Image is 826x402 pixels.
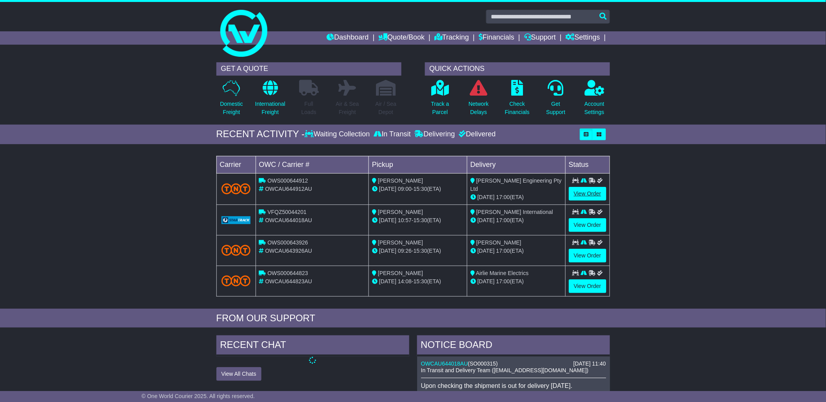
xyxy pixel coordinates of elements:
[584,80,605,121] a: AccountSettings
[425,62,610,76] div: QUICK ACTIONS
[476,270,529,276] span: Airlie Marine Electrics
[379,278,396,284] span: [DATE]
[470,177,562,192] span: [PERSON_NAME] Engineering Pty Ltd
[477,278,495,284] span: [DATE]
[255,80,286,121] a: InternationalFreight
[221,245,251,255] img: TNT_Domestic.png
[379,186,396,192] span: [DATE]
[421,382,606,389] p: Upon checking the shipment is out for delivery [DATE].
[524,31,556,45] a: Support
[476,209,553,215] span: [PERSON_NAME] International
[546,100,565,116] p: Get Support
[496,248,510,254] span: 17:00
[546,80,566,121] a: GetSupport
[468,80,489,121] a: NetworkDelays
[414,217,427,223] span: 15:30
[379,217,396,223] span: [DATE]
[216,62,401,76] div: GET A QUOTE
[421,367,589,373] span: In Transit and Delivery Team ([EMAIL_ADDRESS][DOMAIN_NAME])
[573,360,606,367] div: [DATE] 11:40
[372,247,464,255] div: - (ETA)
[421,360,606,367] div: ( )
[569,279,606,293] a: View Order
[216,313,610,324] div: FROM OUR SUPPORT
[378,177,423,184] span: [PERSON_NAME]
[142,393,255,399] span: © One World Courier 2025. All rights reserved.
[477,248,495,254] span: [DATE]
[378,31,425,45] a: Quote/Book
[220,80,243,121] a: DomesticFreight
[477,194,495,200] span: [DATE]
[470,360,496,367] span: SO000315
[421,360,468,367] a: OWCAU644018AU
[372,185,464,193] div: - (ETA)
[372,216,464,225] div: - (ETA)
[496,278,510,284] span: 17:00
[216,367,261,381] button: View All Chats
[470,277,562,286] div: (ETA)
[267,270,308,276] span: OWS000644823
[496,217,510,223] span: 17:00
[327,31,369,45] a: Dashboard
[470,193,562,201] div: (ETA)
[457,130,496,139] div: Delivered
[414,186,427,192] span: 15:30
[220,100,243,116] p: Domestic Freight
[305,130,372,139] div: Waiting Collection
[216,156,256,173] td: Carrier
[265,278,312,284] span: OWCAU644823AU
[255,100,285,116] p: International Freight
[569,218,606,232] a: View Order
[221,183,251,194] img: TNT_Domestic.png
[216,129,305,140] div: RECENT ACTIVITY -
[372,277,464,286] div: - (ETA)
[398,217,412,223] span: 10:57
[477,217,495,223] span: [DATE]
[505,100,530,116] p: Check Financials
[265,186,312,192] span: OWCAU644912AU
[267,177,308,184] span: OWS000644912
[434,31,469,45] a: Tracking
[479,31,514,45] a: Financials
[398,278,412,284] span: 14:08
[376,100,397,116] p: Air / Sea Depot
[379,248,396,254] span: [DATE]
[398,186,412,192] span: 09:00
[256,156,369,173] td: OWC / Carrier #
[585,100,605,116] p: Account Settings
[569,249,606,263] a: View Order
[398,248,412,254] span: 09:26
[221,275,251,286] img: TNT_Domestic.png
[470,247,562,255] div: (ETA)
[369,156,467,173] td: Pickup
[569,187,606,201] a: View Order
[267,239,308,246] span: OWS000643926
[378,209,423,215] span: [PERSON_NAME]
[299,100,319,116] p: Full Loads
[378,239,423,246] span: [PERSON_NAME]
[470,216,562,225] div: (ETA)
[265,248,312,254] span: OWCAU643926AU
[267,209,307,215] span: VFQZ50044201
[431,80,450,121] a: Track aParcel
[505,80,530,121] a: CheckFinancials
[565,156,610,173] td: Status
[216,335,409,357] div: RECENT CHAT
[468,100,488,116] p: Network Delays
[221,216,251,224] img: GetCarrierServiceLogo
[467,156,565,173] td: Delivery
[476,239,521,246] span: [PERSON_NAME]
[417,335,610,357] div: NOTICE BOARD
[566,31,600,45] a: Settings
[265,217,312,223] span: OWCAU644018AU
[414,278,427,284] span: 15:30
[378,270,423,276] span: [PERSON_NAME]
[496,194,510,200] span: 17:00
[336,100,359,116] p: Air & Sea Freight
[372,130,413,139] div: In Transit
[414,248,427,254] span: 15:30
[431,100,449,116] p: Track a Parcel
[413,130,457,139] div: Delivering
